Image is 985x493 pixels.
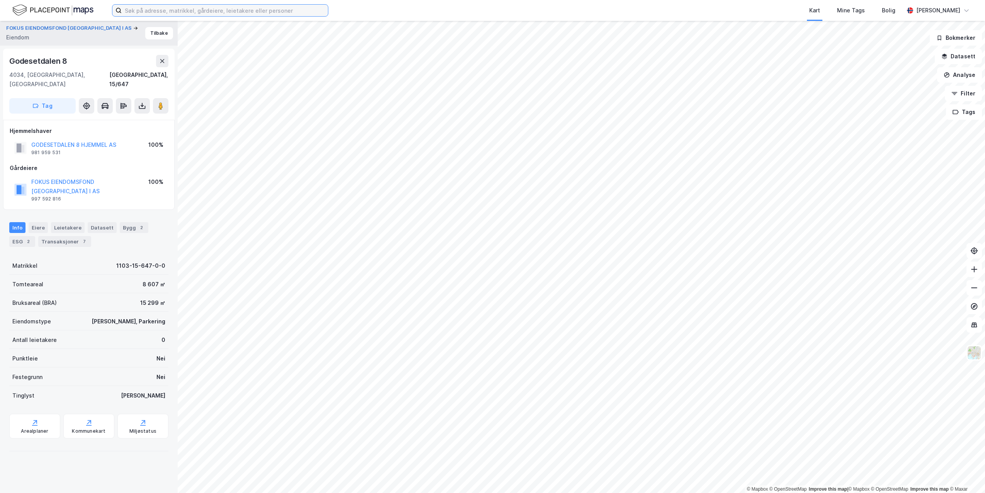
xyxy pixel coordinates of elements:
div: 997 592 816 [31,196,61,202]
div: 100% [148,177,163,187]
input: Søk på adresse, matrikkel, gårdeiere, leietakere eller personer [122,5,328,16]
div: [GEOGRAPHIC_DATA], 15/647 [109,70,168,89]
div: Tomteareal [12,280,43,289]
div: Nei [156,372,165,382]
a: Mapbox [848,486,870,492]
button: Bokmerker [930,30,982,46]
a: Mapbox [747,486,768,492]
div: Eiere [29,222,48,233]
iframe: Chat Widget [946,456,985,493]
div: Kart [809,6,820,15]
button: Tilbake [145,27,173,39]
div: Gårdeiere [10,163,168,173]
div: Transaksjoner [38,236,91,247]
div: 7 [80,238,88,245]
div: 1103-15-647-0-0 [116,261,165,270]
div: 2 [24,238,32,245]
div: Antall leietakere [12,335,57,345]
div: [PERSON_NAME], Parkering [92,317,165,326]
div: Mine Tags [837,6,865,15]
div: Arealplaner [21,428,48,434]
div: Info [9,222,25,233]
button: Filter [945,86,982,101]
button: Analyse [937,67,982,83]
div: 8 607 ㎡ [143,280,165,289]
div: Tinglyst [12,391,34,400]
div: 2 [138,224,145,231]
div: 15 299 ㎡ [140,298,165,308]
div: Miljøstatus [129,428,156,434]
button: Datasett [935,49,982,64]
button: FOKUS EIENDOMSFOND [GEOGRAPHIC_DATA] I AS [6,24,133,32]
button: Tags [946,104,982,120]
div: Hjemmelshaver [10,126,168,136]
a: OpenStreetMap [871,486,909,492]
div: [PERSON_NAME] [121,391,165,400]
div: Festegrunn [12,372,42,382]
div: [PERSON_NAME] [916,6,960,15]
div: Bruksareal (BRA) [12,298,57,308]
div: Eiendomstype [12,317,51,326]
a: Improve this map [910,486,949,492]
a: OpenStreetMap [769,486,807,492]
div: Matrikkel [12,261,37,270]
div: | [747,485,968,493]
div: 100% [148,140,163,150]
div: Kommunekart [72,428,105,434]
img: logo.f888ab2527a4732fd821a326f86c7f29.svg [12,3,93,17]
div: Bolig [882,6,895,15]
button: Tag [9,98,76,114]
div: 981 959 531 [31,150,61,156]
div: Leietakere [51,222,85,233]
div: 4034, [GEOGRAPHIC_DATA], [GEOGRAPHIC_DATA] [9,70,109,89]
div: Eiendom [6,33,29,42]
div: Nei [156,354,165,363]
a: Improve this map [809,486,847,492]
div: Godesetdalen 8 [9,55,69,67]
div: Bygg [120,222,148,233]
div: ESG [9,236,35,247]
div: Datasett [88,222,117,233]
div: 0 [161,335,165,345]
img: Z [967,345,982,360]
div: Punktleie [12,354,38,363]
